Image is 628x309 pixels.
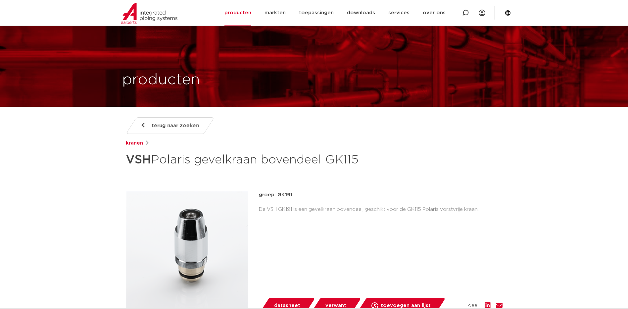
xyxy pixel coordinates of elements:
h1: producten [122,69,200,91]
a: kranen [126,139,143,147]
p: groep: GK191 [259,191,503,199]
h1: Polaris gevelkraan bovendeel GK115 [126,150,374,170]
span: terug naar zoeken [152,120,199,131]
div: De VSH GK191 is een gevelkraan bovendeel, geschikt voor de GK115 Polaris vorstvrije kraan. [259,204,503,215]
a: terug naar zoeken [125,117,214,134]
strong: VSH [126,154,151,166]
